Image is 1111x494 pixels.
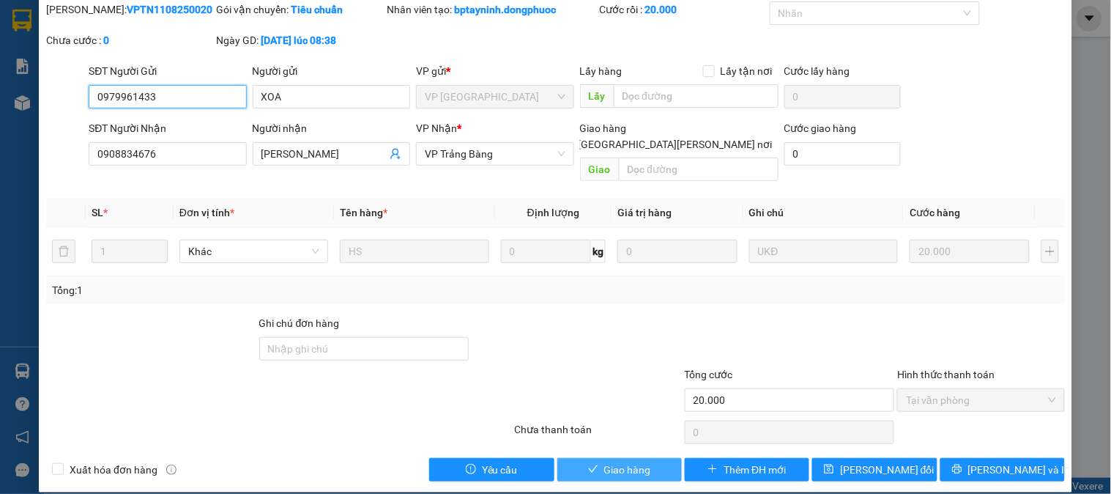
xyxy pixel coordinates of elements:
[217,32,384,48] div: Ngày GD:
[127,4,212,15] b: VPTN1108250020
[253,120,410,136] div: Người nhận
[645,4,677,15] b: 20.000
[416,122,457,134] span: VP Nhận
[580,122,627,134] span: Giao hàng
[591,240,606,263] span: kg
[840,462,934,478] span: [PERSON_NAME] đổi
[52,240,75,263] button: delete
[84,10,240,54] b: [GEOGRAPHIC_DATA][PERSON_NAME]
[390,148,401,160] span: user-add
[166,465,177,475] span: info-circle
[619,158,779,181] input: Dọc đường
[454,4,556,15] b: bptayninh.dongphuoc
[600,1,767,18] div: Cước rồi :
[940,458,1065,482] button: printer[PERSON_NAME] và In
[715,63,779,79] span: Lấy tận nơi
[580,158,619,181] span: Giao
[340,207,387,218] span: Tên hàng
[580,65,623,77] span: Lấy hàng
[910,240,1030,263] input: 0
[291,4,343,15] b: Tiêu chuẩn
[784,65,850,77] label: Cước lấy hàng
[617,240,737,263] input: 0
[52,282,430,298] div: Tổng: 1
[7,57,279,112] li: Bến xe [GEOGRAPHIC_DATA], 01 Võ Văn Truyện, KP 1, [PERSON_NAME] 2
[743,199,904,227] th: Ghi chú
[387,1,597,18] div: Nhân viên tạo:
[416,63,573,79] div: VP gửi
[89,120,246,136] div: SĐT Người Nhận
[513,421,683,447] div: Chưa thanh toán
[527,207,579,218] span: Định lượng
[84,60,96,72] span: environment
[7,7,80,80] img: logo.jpg
[685,369,733,380] span: Tổng cước
[425,143,565,165] span: VP Trảng Bàng
[557,458,682,482] button: checkGiao hàng
[482,462,518,478] span: Yêu cầu
[188,240,319,262] span: Khác
[573,136,779,152] span: [GEOGRAPHIC_DATA][PERSON_NAME] nơi
[749,240,898,263] input: Ghi Chú
[466,464,476,476] span: exclamation-circle
[425,86,565,108] span: VP Tây Ninh
[784,85,902,108] input: Cước lấy hàng
[604,462,651,478] span: Giao hàng
[46,32,213,48] div: Chưa cước :
[784,122,857,134] label: Cước giao hàng
[89,63,246,79] div: SĐT Người Gửi
[1041,240,1059,263] button: plus
[103,34,109,46] b: 0
[92,207,103,218] span: SL
[217,1,384,18] div: Gói vận chuyển:
[910,207,960,218] span: Cước hàng
[784,142,902,166] input: Cước giao hàng
[46,1,213,18] div: [PERSON_NAME]:
[707,464,718,476] span: plus
[259,337,469,361] input: Ghi chú đơn hàng
[952,464,962,476] span: printer
[429,458,554,482] button: exclamation-circleYêu cầu
[614,84,779,108] input: Dọc đường
[812,458,937,482] button: save[PERSON_NAME] đổi
[906,389,1055,411] span: Tại văn phòng
[968,462,1071,478] span: [PERSON_NAME] và In
[340,240,488,263] input: VD: Bàn, Ghế
[588,464,598,476] span: check
[897,369,995,380] label: Hình thức thanh toán
[724,462,786,478] span: Thêm ĐH mới
[253,63,410,79] div: Người gửi
[64,462,163,478] span: Xuất hóa đơn hàng
[685,458,809,482] button: plusThêm ĐH mới
[261,34,337,46] b: [DATE] lúc 08:38
[179,207,234,218] span: Đơn vị tính
[824,464,834,476] span: save
[580,84,614,108] span: Lấy
[617,207,672,218] span: Giá trị hàng
[259,317,340,329] label: Ghi chú đơn hàng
